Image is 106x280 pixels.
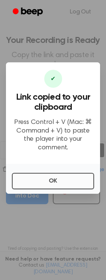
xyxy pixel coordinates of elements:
[12,92,94,112] h3: Link copied to your clipboard
[12,118,94,152] p: Press Control + V (Mac: ⌘ Command + V) to paste the player into your comment.
[62,3,99,21] a: Log Out
[12,173,94,189] button: OK
[7,5,49,19] a: Beep
[44,70,62,88] div: ✔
